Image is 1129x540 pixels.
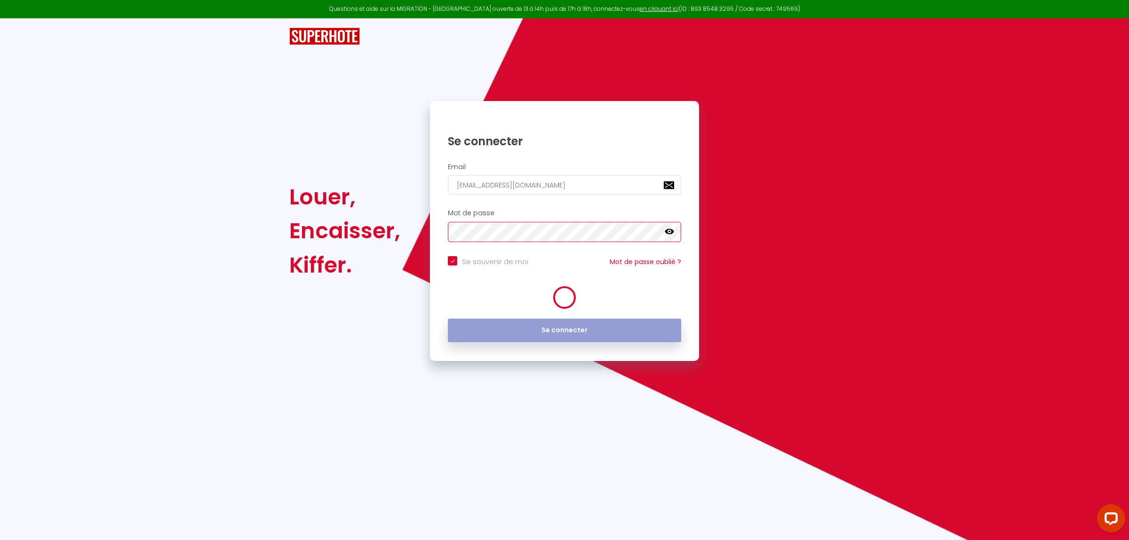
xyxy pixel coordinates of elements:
div: Encaisser, [289,214,400,248]
h2: Mot de passe [448,209,681,217]
h1: Se connecter [448,134,681,149]
button: Se connecter [448,319,681,342]
a: en cliquant ici [640,5,679,13]
h2: Email [448,163,681,171]
div: Louer, [289,180,400,214]
a: Mot de passe oublié ? [610,257,681,266]
div: Kiffer. [289,248,400,282]
iframe: LiveChat chat widget [1089,501,1129,540]
input: Ton Email [448,175,681,195]
img: SuperHote logo [289,28,360,45]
